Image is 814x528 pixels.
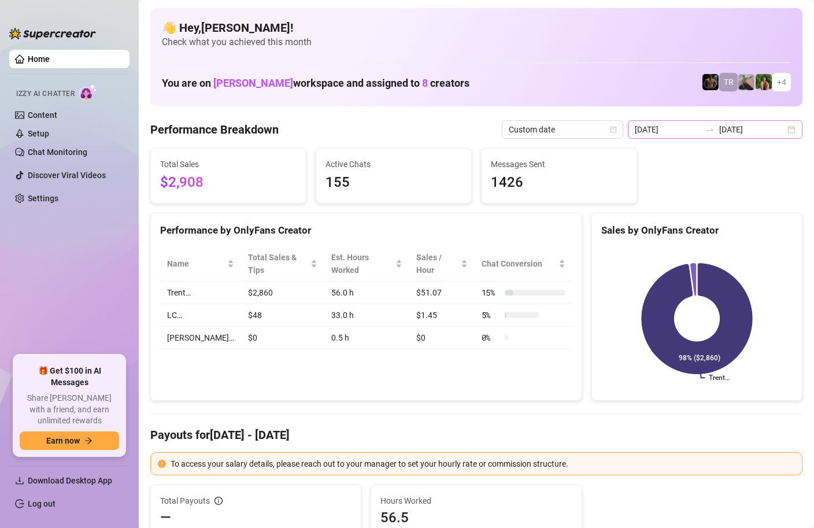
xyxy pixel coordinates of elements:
[28,147,87,157] a: Chat Monitoring
[324,327,409,349] td: 0.5 h
[162,20,791,36] h4: 👋 Hey, [PERSON_NAME] !
[482,286,500,299] span: 15 %
[380,494,572,507] span: Hours Worked
[28,129,49,138] a: Setup
[756,74,772,90] img: Nathaniel
[160,508,171,527] span: —
[16,88,75,99] span: Izzy AI Chatter
[610,126,617,133] span: calendar
[214,497,223,505] span: info-circle
[28,54,50,64] a: Home
[162,36,791,49] span: Check what you achieved this month
[491,158,627,171] span: Messages Sent
[601,223,793,238] div: Sales by OnlyFans Creator
[705,125,715,134] span: to
[160,282,241,304] td: Trent…
[28,194,58,203] a: Settings
[20,365,119,388] span: 🎁 Get $100 in AI Messages
[409,304,474,327] td: $1.45
[171,457,795,470] div: To access your salary details, please reach out to your manager to set your hourly rate or commis...
[491,172,627,194] span: 1426
[409,246,474,282] th: Sales / Hour
[416,251,458,276] span: Sales / Hour
[28,110,57,120] a: Content
[724,76,734,88] span: TR
[635,123,701,136] input: Start date
[9,28,96,39] img: logo-BBDzfeDw.svg
[324,282,409,304] td: 56.0 h
[422,77,428,89] span: 8
[28,476,112,485] span: Download Desktop App
[241,304,324,327] td: $48
[20,393,119,427] span: Share [PERSON_NAME] with a friend, and earn unlimited rewards
[738,74,754,90] img: LC
[482,331,500,344] span: 0 %
[482,257,556,270] span: Chat Conversion
[158,460,166,468] span: exclamation-circle
[331,251,393,276] div: Est. Hours Worked
[79,84,97,101] img: AI Chatter
[160,158,297,171] span: Total Sales
[15,476,24,485] span: download
[241,282,324,304] td: $2,860
[248,251,308,276] span: Total Sales & Tips
[509,121,616,138] span: Custom date
[409,327,474,349] td: $0
[482,309,500,322] span: 5 %
[475,246,572,282] th: Chat Conversion
[213,77,293,89] span: [PERSON_NAME]
[160,246,241,282] th: Name
[409,282,474,304] td: $51.07
[160,304,241,327] td: LC…
[708,374,729,382] text: Trent…
[380,508,572,527] span: 56.5
[160,172,297,194] span: $2,908
[162,77,469,90] h1: You are on workspace and assigned to creators
[167,257,225,270] span: Name
[719,123,785,136] input: End date
[160,494,210,507] span: Total Payouts
[28,499,55,508] a: Log out
[28,171,106,180] a: Discover Viral Videos
[777,76,786,88] span: + 4
[20,431,119,450] button: Earn nowarrow-right
[160,327,241,349] td: [PERSON_NAME]…
[325,172,462,194] span: 155
[150,121,279,138] h4: Performance Breakdown
[46,436,80,445] span: Earn now
[324,304,409,327] td: 33.0 h
[702,74,719,90] img: Trent
[160,223,572,238] div: Performance by OnlyFans Creator
[325,158,462,171] span: Active Chats
[150,427,802,443] h4: Payouts for [DATE] - [DATE]
[241,246,324,282] th: Total Sales & Tips
[705,125,715,134] span: swap-right
[241,327,324,349] td: $0
[84,437,92,445] span: arrow-right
